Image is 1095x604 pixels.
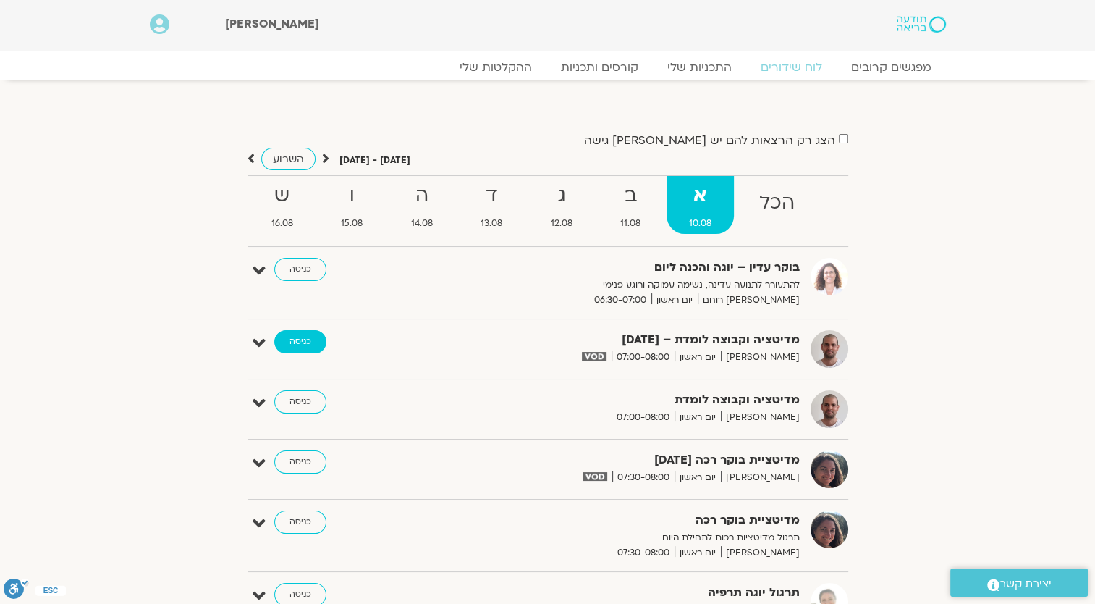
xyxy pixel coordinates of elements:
a: השבוע [261,148,316,170]
strong: א [667,180,735,212]
span: יום ראשון [675,350,721,365]
a: ו15.08 [318,176,386,234]
a: כניסה [274,450,326,474]
a: הכל [737,176,818,234]
p: [DATE] - [DATE] [339,153,410,168]
a: ד13.08 [458,176,525,234]
span: 07:00-08:00 [612,410,675,425]
strong: מדיטציית בוקר רכה [DATE] [445,450,800,470]
label: הצג רק הרצאות להם יש [PERSON_NAME] גישה [584,134,835,147]
strong: בוקר עדין – יוגה והכנה ליום [445,258,800,277]
strong: הכל [737,187,818,219]
p: תרגול מדיטציות רכות לתחילת היום [445,530,800,545]
strong: ו [318,180,386,212]
a: התכניות שלי [653,60,746,75]
span: [PERSON_NAME] [721,350,800,365]
span: 07:30-08:00 [612,470,675,485]
span: 10.08 [667,216,735,231]
span: [PERSON_NAME] [225,16,319,32]
img: vodicon [582,352,606,361]
span: יום ראשון [675,410,721,425]
a: לוח שידורים [746,60,837,75]
span: יצירת קשר [999,574,1052,594]
a: יצירת קשר [950,569,1088,597]
a: קורסים ותכניות [546,60,653,75]
span: 11.08 [598,216,664,231]
span: 07:30-08:00 [612,545,675,561]
a: ש16.08 [249,176,316,234]
a: כניסה [274,511,326,534]
span: 12.08 [528,216,596,231]
span: השבוע [273,152,304,166]
span: יום ראשון [651,293,698,308]
strong: ג [528,180,596,212]
a: כניסה [274,330,326,353]
span: 13.08 [458,216,525,231]
strong: מדיטציית בוקר רכה [445,511,800,530]
span: 07:00-08:00 [612,350,675,365]
span: יום ראשון [675,470,721,485]
span: 14.08 [389,216,456,231]
a: ההקלטות שלי [445,60,546,75]
span: [PERSON_NAME] [721,470,800,485]
span: 15.08 [318,216,386,231]
strong: ד [458,180,525,212]
a: כניסה [274,390,326,414]
span: [PERSON_NAME] [721,410,800,425]
span: 16.08 [249,216,316,231]
a: ה14.08 [389,176,456,234]
a: ג12.08 [528,176,596,234]
strong: ש [249,180,316,212]
img: vodicon [583,472,606,481]
nav: Menu [150,60,946,75]
span: [PERSON_NAME] רוחם [698,293,800,308]
a: ב11.08 [598,176,664,234]
a: א10.08 [667,176,735,234]
strong: מדיטציה וקבוצה לומדת [445,390,800,410]
strong: תרגול יוגה תרפיה [445,583,800,603]
strong: ב [598,180,664,212]
span: יום ראשון [675,545,721,561]
a: כניסה [274,258,326,281]
p: להתעורר לתנועה עדינה, נשימה עמוקה ורוגע פנימי [445,277,800,293]
span: [PERSON_NAME] [721,545,800,561]
strong: מדיטציה וקבוצה לומדת – [DATE] [445,330,800,350]
span: 06:30-07:00 [589,293,651,308]
strong: ה [389,180,456,212]
a: מפגשים קרובים [837,60,946,75]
